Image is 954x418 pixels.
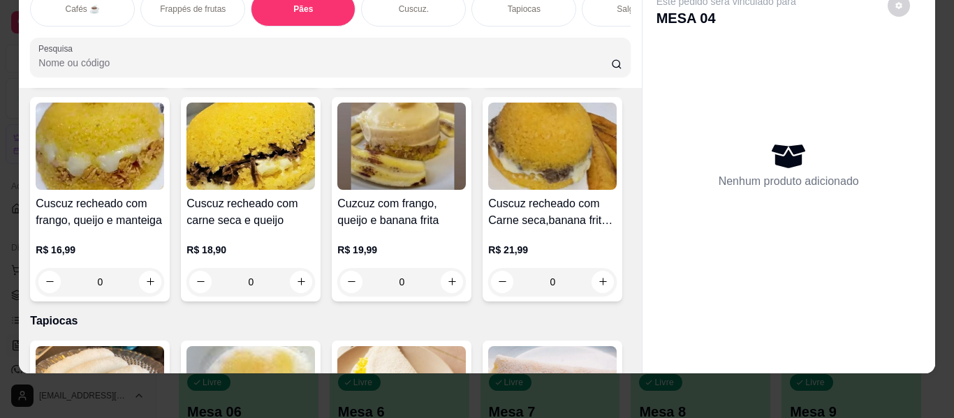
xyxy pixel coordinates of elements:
p: Cuscuz. [399,3,429,15]
h4: Cuscuz recheado com Carne seca,banana frita e queijo. [488,195,617,229]
img: product-image [186,103,315,190]
h4: Cuzcuz com frango, queijo e banana frita [337,195,466,229]
button: increase-product-quantity [139,271,161,293]
h4: Cuscuz recheado com carne seca e queijo [186,195,315,229]
button: decrease-product-quantity [340,271,362,293]
img: product-image [488,103,617,190]
button: increase-product-quantity [290,271,312,293]
p: Tapiocas [508,3,541,15]
p: R$ 21,99 [488,243,617,257]
p: Pães [293,3,313,15]
button: decrease-product-quantity [189,271,212,293]
button: increase-product-quantity [441,271,463,293]
p: R$ 16,99 [36,243,164,257]
p: Tapiocas [30,313,630,329]
button: decrease-product-quantity [38,271,61,293]
label: Pesquisa [38,43,78,54]
p: R$ 18,90 [186,243,315,257]
p: R$ 19,99 [337,243,466,257]
p: Salgados [617,3,652,15]
p: Nenhum produto adicionado [719,173,859,190]
p: Cafés ☕ [65,3,100,15]
h4: Cuscuz recheado com frango, queijo e manteiga [36,195,164,229]
img: product-image [337,103,466,190]
input: Pesquisa [38,56,611,70]
img: product-image [36,103,164,190]
p: MESA 04 [656,8,796,28]
p: Frappés de frutas [160,3,226,15]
